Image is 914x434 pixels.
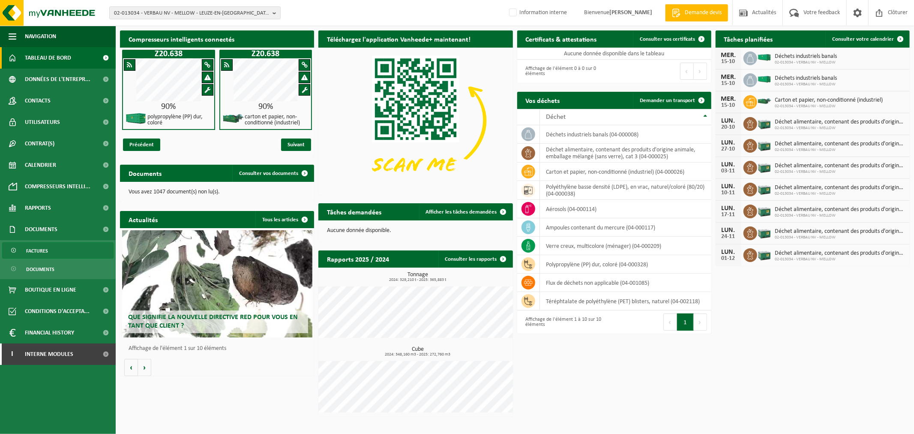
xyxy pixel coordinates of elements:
[720,212,737,218] div: 17-11
[25,279,76,301] span: Boutique en ligne
[109,6,281,19] button: 02-013034 - VERBAU NV - MELLOW - LEUZE-EN-[GEOGRAPHIC_DATA]
[129,314,298,329] span: Que signifie la nouvelle directive RED pour vous en tant que client ?
[540,200,711,218] td: aérosols (04-000114)
[757,75,772,83] img: HK-XR-30-GN-00
[25,133,54,154] span: Contrat(s)
[775,82,837,87] span: 02-013034 - VERBAU NV - MELLOW
[716,30,782,47] h2: Tâches planifiées
[775,148,905,153] span: 02-013034 - VERBAU NV - MELLOW
[517,30,605,47] h2: Certificats & attestations
[540,125,711,144] td: déchets industriels banals (04-000008)
[720,52,737,59] div: MER.
[640,98,695,103] span: Demander un transport
[757,181,772,196] img: PB-LB-0680-HPE-GN-01
[663,313,677,331] button: Previous
[25,69,90,90] span: Données de l'entrepr...
[775,104,883,109] span: 02-013034 - VERBAU NV - MELLOW
[25,154,56,176] span: Calendrier
[25,344,73,365] span: Interne modules
[825,30,909,48] a: Consulter votre calendrier
[25,26,56,47] span: Navigation
[138,359,151,376] button: Volgende
[26,243,48,259] span: Factures
[775,235,905,240] span: 02-013034 - VERBAU NV - MELLOW
[775,169,905,175] span: 02-013034 - VERBAU NV - MELLOW
[129,346,310,352] p: Affichage de l'élément 1 sur 10 éléments
[775,206,905,213] span: Déchet alimentaire, contenant des produits d'origine animale, emballage mélangé ...
[775,184,905,191] span: Déchet alimentaire, contenant des produits d'origine animale, emballage mélangé ...
[775,191,905,196] span: 02-013034 - VERBAU NV - MELLOW
[124,359,138,376] button: Vorige
[318,250,398,267] h2: Rapports 2025 / 2024
[25,301,90,322] span: Conditions d'accepta...
[775,60,837,65] span: 02-013034 - VERBAU NV - MELLOW
[25,90,51,112] span: Contacts
[323,272,512,282] h3: Tonnage
[720,81,737,87] div: 15-10
[775,163,905,169] span: Déchet alimentaire, contenant des produits d'origine animale, emballage mélangé ...
[757,160,772,174] img: PB-LB-0680-HPE-GN-01
[720,256,737,262] div: 01-12
[123,102,214,111] div: 90%
[540,163,711,181] td: carton et papier, non-conditionné (industriel) (04-000026)
[720,234,737,240] div: 24-11
[245,114,309,126] h4: carton et papier, non-conditionné (industriel)
[720,139,737,146] div: LUN.
[122,230,312,338] a: Que signifie la nouvelle directive RED pour vous en tant que client ?
[633,30,710,48] a: Consulter vos certificats
[222,113,244,124] img: HK-XZ-20-GN-01
[521,313,610,332] div: Affichage de l'élément 1 à 10 sur 10 éléments
[775,141,905,148] span: Déchet alimentaire, contenant des produits d'origine animale, emballage mélangé ...
[775,257,905,262] span: 02-013034 - VERBAU NV - MELLOW
[775,97,883,104] span: Carton et papier, non-conditionné (industriel)
[633,92,710,109] a: Demander un transport
[720,118,737,124] div: LUN.
[25,322,74,344] span: Financial History
[129,189,306,195] p: Vous avez 1047 document(s) non lu(s).
[757,138,772,152] img: PB-LB-0680-HPE-GN-01
[720,102,737,108] div: 15-10
[757,203,772,218] img: PB-LB-0680-HPE-GN-01
[318,203,390,220] h2: Tâches demandées
[438,250,512,268] a: Consulter les rapports
[609,9,652,16] strong: [PERSON_NAME]
[694,313,707,331] button: Next
[720,146,737,152] div: 27-10
[720,168,737,174] div: 03-11
[757,54,772,61] img: HK-XR-30-GN-00
[775,213,905,218] span: 02-013034 - VERBAU NV - MELLOW
[239,171,298,176] span: Consulter vos documents
[419,203,512,220] a: Afficher les tâches demandées
[25,112,60,133] span: Utilisateurs
[540,292,711,310] td: téréphtalate de polyéthylène (PET) blisters, naturel (04-002118)
[323,347,512,357] h3: Cube
[720,249,737,256] div: LUN.
[680,63,694,80] button: Previous
[720,183,737,190] div: LUN.
[775,228,905,235] span: Déchet alimentaire, contenant des produits d'origine animale, emballage mélangé ...
[832,36,894,42] span: Consulter votre calendrier
[517,48,711,60] td: Aucune donnée disponible dans le tableau
[521,62,610,81] div: Affichage de l'élément 0 à 0 sur 0 éléments
[540,274,711,292] td: flux de déchets non applicable (04-001085)
[123,139,160,151] span: Précédent
[2,242,114,259] a: Factures
[120,211,166,228] h2: Actualités
[220,102,312,111] div: 90%
[540,218,711,237] td: ampoules contenant du mercure (04-000117)
[125,113,147,124] img: HK-XC-40-GN-00
[318,48,512,193] img: Download de VHEPlus App
[120,30,314,47] h2: Compresseurs intelligents connectés
[665,4,728,21] a: Demande devis
[720,161,737,168] div: LUN.
[720,124,737,130] div: 20-10
[540,181,711,200] td: polyéthylène basse densité (LDPE), en vrac, naturel/coloré (80/20) (04-000038)
[540,144,711,163] td: déchet alimentaire, contenant des produits d'origine animale, emballage mélangé (sans verre), cat...
[323,278,512,282] span: 2024: 329,210 t - 2025: 365,883 t
[775,250,905,257] span: Déchet alimentaire, contenant des produits d'origine animale, emballage mélangé ...
[757,225,772,240] img: PB-LB-0680-HPE-GN-01
[720,190,737,196] div: 10-11
[720,96,737,102] div: MER.
[694,63,707,80] button: Next
[720,205,737,212] div: LUN.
